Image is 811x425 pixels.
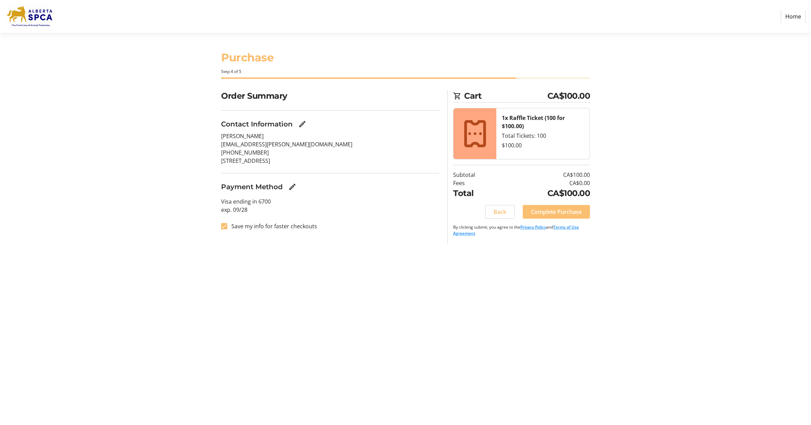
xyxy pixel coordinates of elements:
h2: Order Summary [221,90,439,102]
button: Edit Contact Information [295,117,309,131]
div: $100.00 [502,141,584,149]
p: [PERSON_NAME] [221,132,439,140]
button: Complete Purchase [523,205,590,219]
a: Terms of Use Agreement [453,224,579,236]
div: Step 4 of 5 [221,69,590,75]
span: Cart [464,90,547,102]
td: CA$100.00 [499,171,590,179]
td: CA$100.00 [499,187,590,199]
div: Total Tickets: 100 [502,132,584,140]
p: Visa ending in 6700 exp. 09/28 [221,197,439,214]
p: [STREET_ADDRESS] [221,157,439,165]
strong: 1x Raffle Ticket (100 for $100.00) [502,114,565,130]
td: CA$0.00 [499,179,590,187]
h1: Purchase [221,49,590,66]
h3: Contact Information [221,119,293,129]
p: [EMAIL_ADDRESS][PERSON_NAME][DOMAIN_NAME] [221,140,439,148]
td: Fees [453,179,499,187]
a: Privacy Policy [520,224,546,230]
img: Alberta SPCA's Logo [5,3,54,30]
button: Edit Payment Method [286,180,299,194]
span: CA$100.00 [547,90,590,102]
button: Back [485,205,515,219]
h3: Payment Method [221,182,283,192]
p: By clicking submit, you agree to the and [453,224,590,236]
td: Total [453,187,499,199]
a: Home [781,10,806,23]
span: Complete Purchase [531,208,582,216]
span: Back [494,208,506,216]
td: Subtotal [453,171,499,179]
p: [PHONE_NUMBER] [221,148,439,157]
label: Save my info for faster checkouts [227,222,317,230]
